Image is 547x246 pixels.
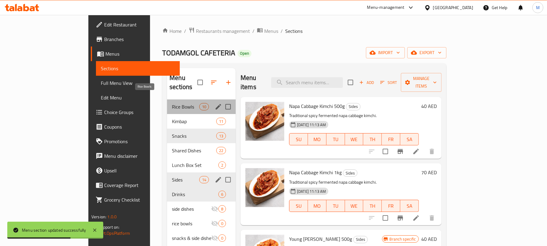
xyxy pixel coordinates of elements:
span: SA [403,135,416,144]
span: Upsell [104,167,175,174]
h6: 40 AED [421,102,437,110]
a: Restaurants management [189,27,250,35]
span: 0 [219,221,226,227]
nav: breadcrumb [162,27,446,35]
button: delete [425,144,439,159]
button: FR [382,133,400,145]
span: Add item [357,78,376,87]
span: 10 [200,104,209,110]
span: Manage items [406,75,437,90]
span: 0 [219,235,226,241]
a: Coverage Report [91,178,180,192]
div: Lunch Box Set2 [167,158,236,172]
span: Lunch Box Set [172,161,218,169]
span: Grocery Checklist [104,196,175,203]
a: Edit menu item [412,214,420,222]
h2: Menu sections [169,73,197,92]
a: Support.OpsPlatform [91,229,130,237]
span: Young [PERSON_NAME] 500g [289,234,352,244]
img: Napa Cabbage Kimchi 1kg [245,168,284,207]
a: Edit menu item [412,148,420,155]
span: WE [347,202,361,210]
button: FR [382,200,400,212]
span: [DATE] 11:13 AM [295,189,328,194]
span: Promotions [104,138,175,145]
a: Grocery Checklist [91,192,180,207]
img: Napa Cabbage Kimchi 500g [245,102,284,141]
li: / [252,27,255,35]
h6: 70 AED [421,168,437,177]
button: Add [357,78,376,87]
div: Snacks13 [167,129,236,143]
span: Rice Bowls [172,103,199,110]
button: Branch-specific-item [393,211,408,225]
span: Choice Groups [104,109,175,116]
button: SA [400,133,419,145]
a: Sections [96,61,180,76]
span: [DATE] 11:13 AM [295,122,328,128]
span: WE [347,135,361,144]
span: 14 [200,177,209,183]
button: delete [425,211,439,225]
span: Sides [343,170,357,177]
svg: Inactive section [211,220,218,227]
span: Version: [91,213,106,221]
span: Sides [346,103,360,110]
span: Branch specific [387,236,419,242]
p: Traditional spicy fermented napa cabbage kimchi. [289,112,419,120]
span: import [371,49,400,57]
button: TU [326,133,345,145]
button: edit [214,175,223,184]
div: snacks & side dishes0 [167,231,236,245]
svg: Inactive section [211,205,218,213]
span: 11 [217,119,226,124]
div: items [218,161,226,169]
p: Traditional spicy fermented napa cabbage kimchi. [289,178,419,186]
li: / [184,27,186,35]
div: Menu section updated successfully [22,227,86,234]
button: Manage items [401,73,442,92]
span: Sides [172,176,199,183]
span: 6 [219,192,226,197]
div: Drinks6 [167,187,236,202]
button: MO [308,133,326,145]
div: Kimbap11 [167,114,236,129]
input: search [271,77,343,88]
span: Sort [380,79,397,86]
button: SU [289,133,308,145]
div: Menu-management [367,4,405,11]
span: Select section [344,76,357,89]
span: 22 [217,148,226,154]
span: Drinks [172,191,218,198]
button: Add section [221,75,236,90]
span: TU [329,135,343,144]
div: items [218,191,226,198]
span: Get support on: [91,223,119,231]
span: TODAMGOL CAFETERIA [162,46,235,60]
span: Branches [104,36,175,43]
a: Coupons [91,120,180,134]
div: items [218,234,226,242]
span: TH [366,202,379,210]
div: Sides [353,236,368,243]
button: export [407,47,446,58]
span: Napa Cabbage Kimchi 500g [289,102,345,111]
button: Branch-specific-item [393,144,408,159]
span: Menus [264,27,278,35]
button: TH [363,200,382,212]
span: TU [329,202,343,210]
span: side dishes [172,205,211,213]
button: TU [326,200,345,212]
div: Sides [346,103,361,110]
h2: Menu items [241,73,264,92]
span: SA [403,202,416,210]
a: Promotions [91,134,180,149]
span: Napa Cabbage Kimchi 1kg [289,168,342,177]
span: export [412,49,442,57]
span: Select to update [379,212,392,224]
span: TH [366,135,379,144]
span: 2 [219,162,226,168]
span: Full Menu View [101,79,175,87]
